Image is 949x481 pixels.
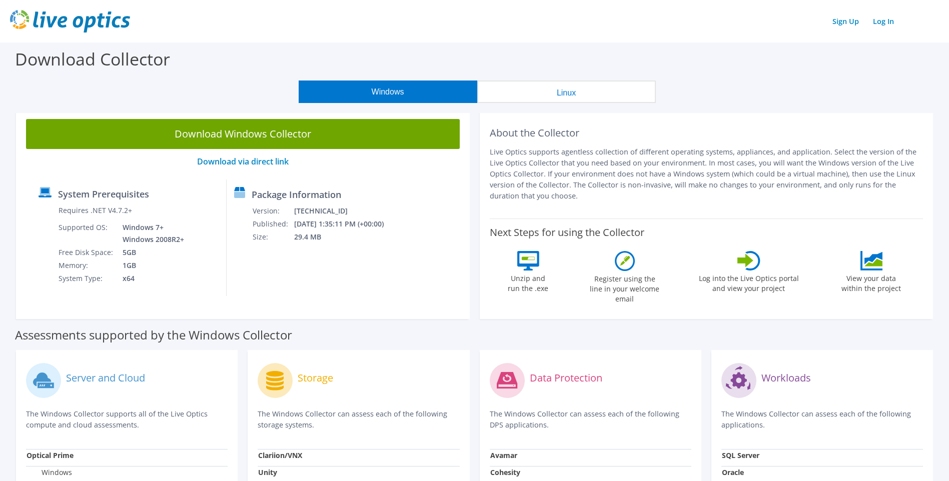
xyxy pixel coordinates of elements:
strong: Unity [258,467,277,477]
label: Package Information [252,189,341,199]
label: Unzip and run the .exe [505,270,551,293]
label: System Prerequisites [58,189,149,199]
strong: Clariion/VNX [258,450,302,460]
p: The Windows Collector can assess each of the following applications. [721,408,923,430]
strong: Optical Prime [27,450,74,460]
td: Memory: [58,259,115,272]
label: Storage [298,373,333,383]
button: Linux [477,80,656,103]
td: 5GB [115,246,186,259]
td: Supported OS: [58,221,115,246]
td: Size: [252,230,294,243]
td: Windows 7+ Windows 2008R2+ [115,221,186,246]
a: Sign Up [827,14,864,28]
label: Data Protection [530,373,602,383]
label: Workloads [761,373,811,383]
td: x64 [115,272,186,285]
td: Version: [252,204,294,217]
p: The Windows Collector supports all of the Live Optics compute and cloud assessments. [26,408,228,430]
label: Download Collector [15,47,170,70]
td: Free Disk Space: [58,246,115,259]
strong: Avamar [490,450,517,460]
td: System Type: [58,272,115,285]
a: Download via direct link [197,156,289,167]
label: Windows [27,467,72,477]
a: Download Windows Collector [26,119,460,149]
label: Requires .NET V4.7.2+ [59,205,132,215]
p: The Windows Collector can assess each of the following DPS applications. [490,408,691,430]
strong: Cohesity [490,467,520,477]
strong: SQL Server [722,450,759,460]
p: The Windows Collector can assess each of the following storage systems. [258,408,459,430]
label: Assessments supported by the Windows Collector [15,330,292,340]
td: [TECHNICAL_ID] [294,204,397,217]
label: Server and Cloud [66,373,145,383]
label: Log into the Live Optics portal and view your project [698,270,799,293]
td: 29.4 MB [294,230,397,243]
a: Log In [868,14,899,28]
button: Windows [299,80,477,103]
label: Register using the line in your welcome email [587,271,662,304]
label: View your data within the project [835,270,907,293]
p: Live Optics supports agentless collection of different operating systems, appliances, and applica... [490,146,923,201]
td: [DATE] 1:35:11 PM (+00:00) [294,217,397,230]
img: live_optics_svg.svg [10,10,130,32]
td: Published: [252,217,294,230]
label: Next Steps for using the Collector [490,226,644,238]
strong: Oracle [722,467,744,477]
h2: About the Collector [490,127,923,139]
td: 1GB [115,259,186,272]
